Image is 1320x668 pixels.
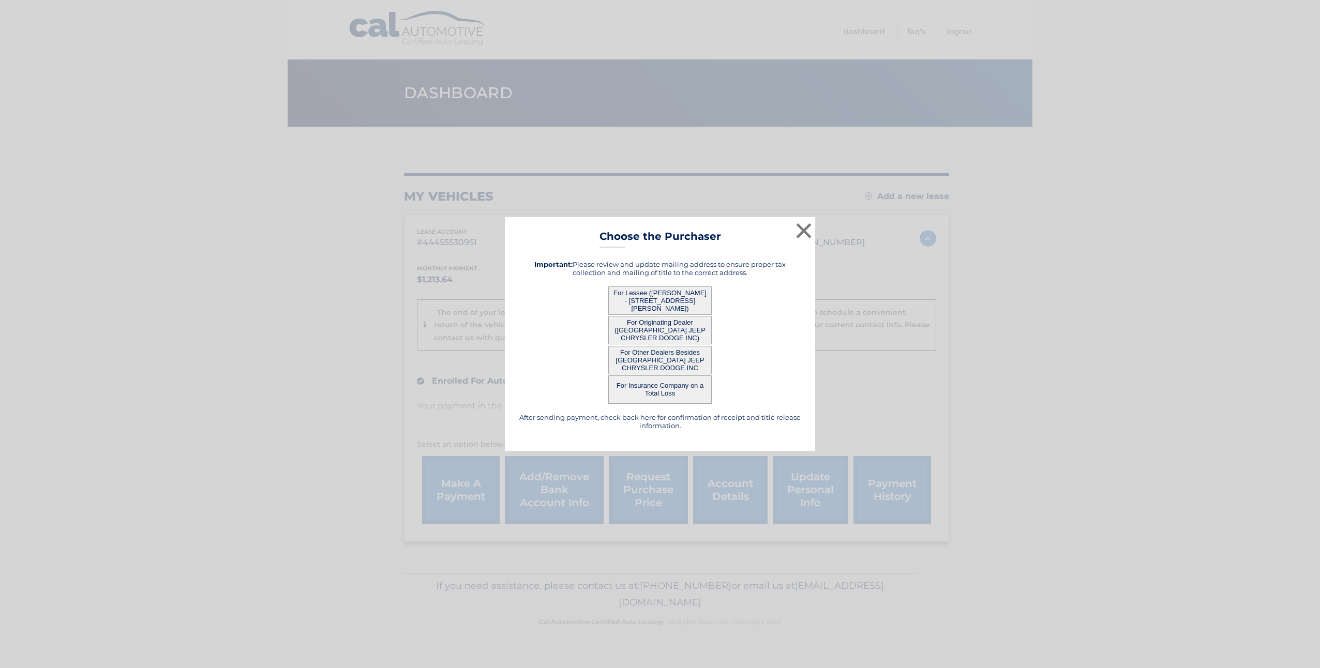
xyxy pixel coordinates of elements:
[599,230,721,248] h3: Choose the Purchaser
[518,260,802,277] h5: Please review and update mailing address to ensure proper tax collection and mailing of title to ...
[793,220,814,241] button: ×
[608,375,712,404] button: For Insurance Company on a Total Loss
[608,316,712,344] button: For Originating Dealer ([GEOGRAPHIC_DATA] JEEP CHRYSLER DODGE INC)
[608,286,712,315] button: For Lessee ([PERSON_NAME] - [STREET_ADDRESS][PERSON_NAME])
[534,260,573,268] strong: Important:
[518,413,802,430] h5: After sending payment, check back here for confirmation of receipt and title release information.
[608,346,712,374] button: For Other Dealers Besides [GEOGRAPHIC_DATA] JEEP CHRYSLER DODGE INC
